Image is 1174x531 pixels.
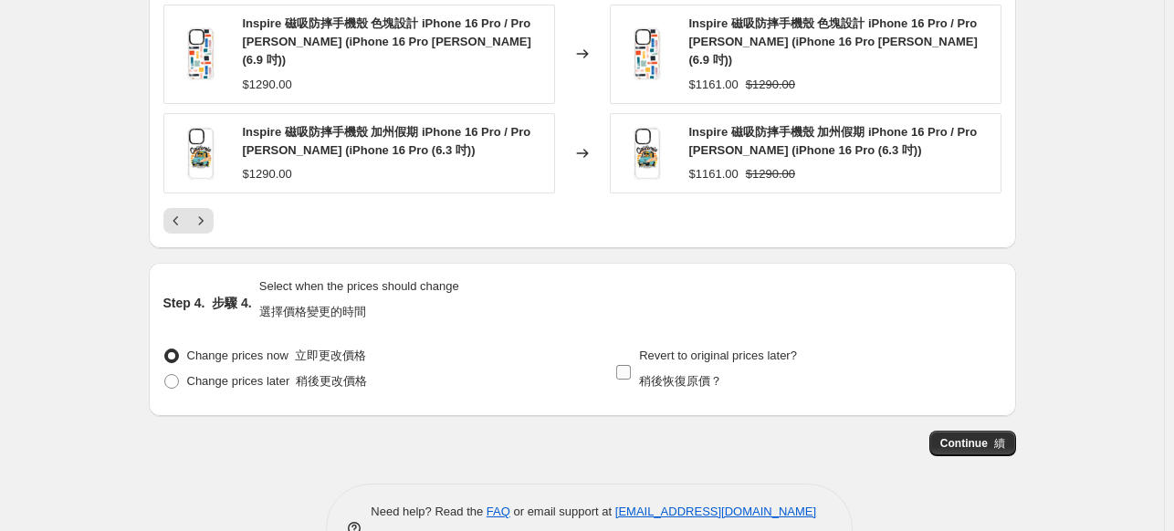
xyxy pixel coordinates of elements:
img: d104869cfe0d46e3938547e900237d04_80x.jpg [173,126,228,181]
div: $1161.00 [689,165,739,183]
strike: $1290.00 [746,165,795,183]
span: Continue [940,436,1005,451]
img: 004d3eda0ad87ee3e159a3c23ce0ec7a_80x.jpg [620,26,675,81]
div: $1290.00 [243,76,292,94]
span: Inspire 磁吸防摔手機殼 色塊設計 iPhone 16 Pro / Pro [PERSON_NAME] (iPhone 16 Pro [PERSON_NAME] (6.9 吋)) [243,16,531,67]
nav: Pagination [163,208,214,234]
font: 稍後更改價格 [296,374,367,388]
button: Previous [163,208,189,234]
p: Select when the prices should change [259,277,459,328]
strike: $1290.00 [746,76,795,94]
span: or email support at [510,505,615,518]
span: Inspire 磁吸防摔手機殼 加州假期 iPhone 16 Pro / Pro [PERSON_NAME] (iPhone 16 Pro (6.3 吋)) [689,125,978,157]
span: Inspire 磁吸防摔手機殼 色塊設計 iPhone 16 Pro / Pro [PERSON_NAME] (iPhone 16 Pro [PERSON_NAME] (6.9 吋)) [689,16,978,67]
span: Change prices now [187,349,367,362]
span: Inspire 磁吸防摔手機殼 加州假期 iPhone 16 Pro / Pro [PERSON_NAME] (iPhone 16 Pro (6.3 吋)) [243,125,531,157]
a: [EMAIL_ADDRESS][DOMAIN_NAME] [615,505,816,518]
span: Revert to original prices later? [639,349,797,388]
font: 步驟 4. [212,296,252,310]
button: Continue 續 [929,431,1016,456]
font: 稍後恢復原價？ [639,374,722,388]
div: $1161.00 [689,76,739,94]
button: Next [188,208,214,234]
a: FAQ [487,505,510,518]
img: d104869cfe0d46e3938547e900237d04_80x.jpg [620,126,675,181]
img: 004d3eda0ad87ee3e159a3c23ce0ec7a_80x.jpg [173,26,228,81]
font: 選擇價格變更的時間 [259,305,366,318]
span: Change prices later [187,374,368,388]
div: $1290.00 [243,165,292,183]
font: 立即更改價格 [295,349,366,362]
font: 續 [994,437,1005,450]
span: Need help? Read the [371,505,487,518]
h2: Step 4. [163,294,252,312]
